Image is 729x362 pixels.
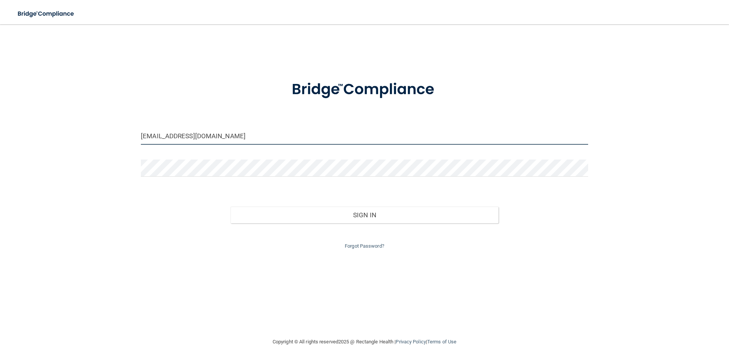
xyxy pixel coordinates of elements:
[276,70,453,109] img: bridge_compliance_login_screen.278c3ca4.svg
[141,128,588,145] input: Email
[11,6,81,22] img: bridge_compliance_login_screen.278c3ca4.svg
[230,207,499,223] button: Sign In
[598,308,720,338] iframe: Drift Widget Chat Controller
[226,330,503,354] div: Copyright © All rights reserved 2025 @ Rectangle Health | |
[396,339,426,345] a: Privacy Policy
[345,243,384,249] a: Forgot Password?
[427,339,456,345] a: Terms of Use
